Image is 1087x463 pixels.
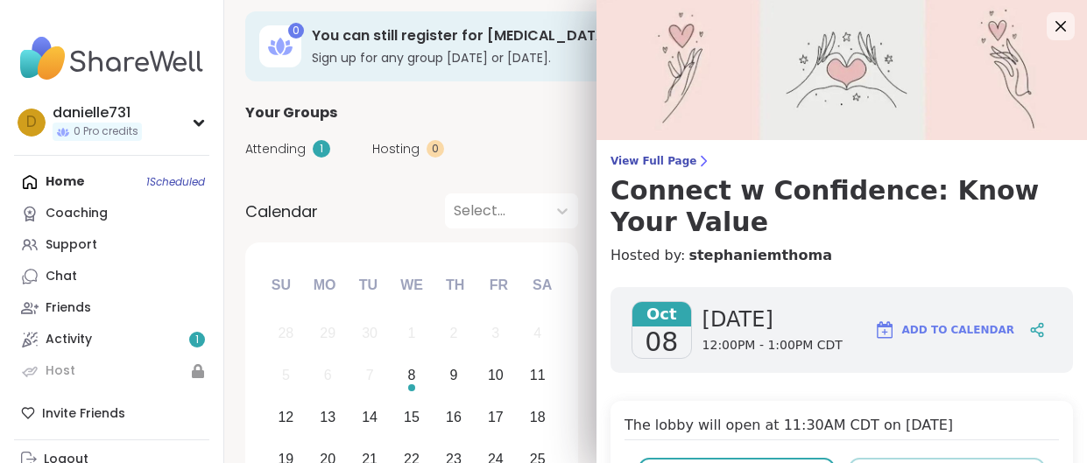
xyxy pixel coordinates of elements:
div: Choose Thursday, October 16th, 2025 [435,399,473,437]
div: Not available Tuesday, September 30th, 2025 [351,315,389,353]
div: 5 [282,363,290,387]
h4: Hosted by: [611,245,1073,266]
div: 2 [449,321,457,345]
div: 28 [278,321,293,345]
span: View Full Page [611,154,1073,168]
div: 8 [408,363,416,387]
div: 10 [488,363,504,387]
div: We [392,266,431,305]
a: stephaniemthoma [688,245,832,266]
div: Host [46,362,75,380]
a: Activity1 [14,324,209,355]
div: 0 [288,23,304,39]
div: 9 [449,363,457,387]
div: 4 [533,321,541,345]
div: Choose Wednesday, October 8th, 2025 [393,357,431,395]
div: Not available Thursday, October 2nd, 2025 [435,315,473,353]
h3: Connect w Confidence: Know Your Value [611,175,1073,238]
div: 13 [320,405,335,429]
div: 1 [408,321,416,345]
div: Mo [305,266,343,305]
div: Not available Sunday, October 5th, 2025 [267,357,305,395]
div: Invite Friends [14,397,209,429]
span: 0 Pro credits [74,124,138,139]
span: Your Groups [245,102,337,123]
img: ShareWell Logomark [874,319,895,340]
div: 0 [427,140,444,158]
span: Calendar [245,200,318,223]
h3: Sign up for any group [DATE] or [DATE]. [312,49,869,67]
span: 08 [645,326,678,358]
div: Fr [479,266,518,305]
span: d [26,111,37,134]
div: Choose Wednesday, October 15th, 2025 [393,399,431,437]
div: Choose Friday, October 10th, 2025 [476,357,514,395]
h4: The lobby will open at 11:30AM CDT on [DATE] [625,415,1059,440]
div: 16 [446,405,462,429]
div: Choose Thursday, October 9th, 2025 [435,357,473,395]
span: Oct [632,302,691,326]
div: Choose Saturday, October 11th, 2025 [519,357,556,395]
img: ShareWell Nav Logo [14,28,209,89]
div: 15 [404,405,420,429]
div: Not available Friday, October 3rd, 2025 [476,315,514,353]
a: Support [14,229,209,261]
div: Th [436,266,475,305]
span: [DATE] [702,305,843,333]
div: 6 [324,363,332,387]
div: Choose Tuesday, October 14th, 2025 [351,399,389,437]
div: 29 [320,321,335,345]
div: Not available Monday, September 29th, 2025 [309,315,347,353]
div: Coaching [46,205,108,222]
div: 12 [278,405,293,429]
div: 17 [488,405,504,429]
div: 18 [530,405,546,429]
div: Activity [46,331,92,348]
div: 1 [313,140,330,158]
a: Coaching [14,198,209,229]
div: 30 [362,321,378,345]
div: danielle731 [53,103,142,123]
div: Tu [349,266,387,305]
div: 3 [491,321,499,345]
div: 14 [362,405,378,429]
a: Chat [14,261,209,292]
div: Not available Monday, October 6th, 2025 [309,357,347,395]
a: View Full PageConnect w Confidence: Know Your Value [611,154,1073,238]
div: 11 [530,363,546,387]
div: Not available Saturday, October 4th, 2025 [519,315,556,353]
span: Add to Calendar [902,322,1014,338]
span: 12:00PM - 1:00PM CDT [702,337,843,354]
a: Friends [14,292,209,324]
a: Host [14,355,209,387]
div: Not available Wednesday, October 1st, 2025 [393,315,431,353]
button: Add to Calendar [866,309,1022,351]
h3: You can still register for [MEDICAL_DATA] groups [312,26,869,46]
div: Sa [523,266,561,305]
div: Support [46,236,97,254]
div: Su [262,266,300,305]
div: Choose Friday, October 17th, 2025 [476,399,514,437]
div: Choose Saturday, October 18th, 2025 [519,399,556,437]
div: Choose Monday, October 13th, 2025 [309,399,347,437]
div: Not available Tuesday, October 7th, 2025 [351,357,389,395]
span: Hosting [372,140,420,158]
div: Choose Sunday, October 12th, 2025 [267,399,305,437]
div: Friends [46,299,91,317]
span: 1 [195,333,199,347]
div: Not available Sunday, September 28th, 2025 [267,315,305,353]
div: 7 [366,363,374,387]
div: Chat [46,268,77,285]
span: Attending [245,140,306,158]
